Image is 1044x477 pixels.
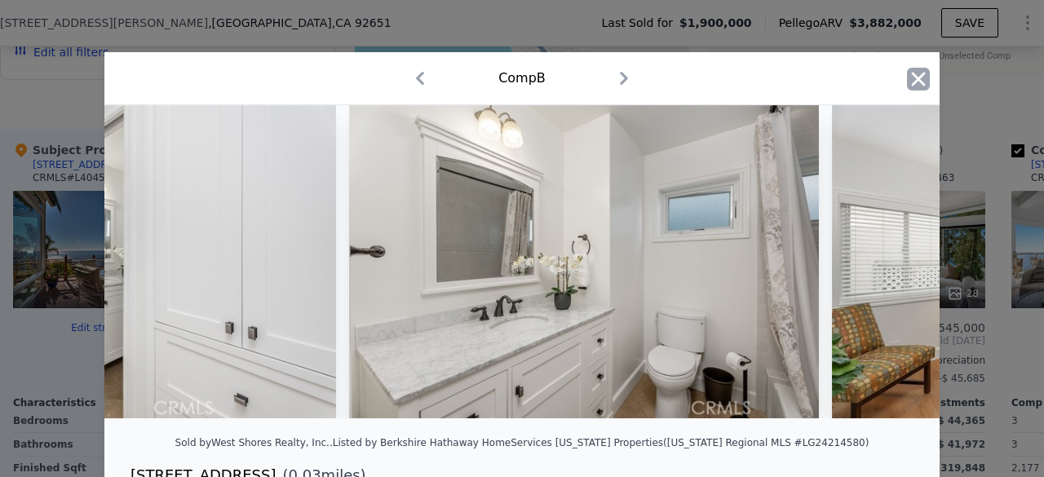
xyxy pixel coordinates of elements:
[498,68,546,88] div: Comp B
[333,437,869,448] div: Listed by Berkshire Hathaway HomeServices [US_STATE] Properties ([US_STATE] Regional MLS #LG24214...
[349,105,819,418] img: Property Img
[175,437,333,448] div: Sold by West Shores Realty, Inc. .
